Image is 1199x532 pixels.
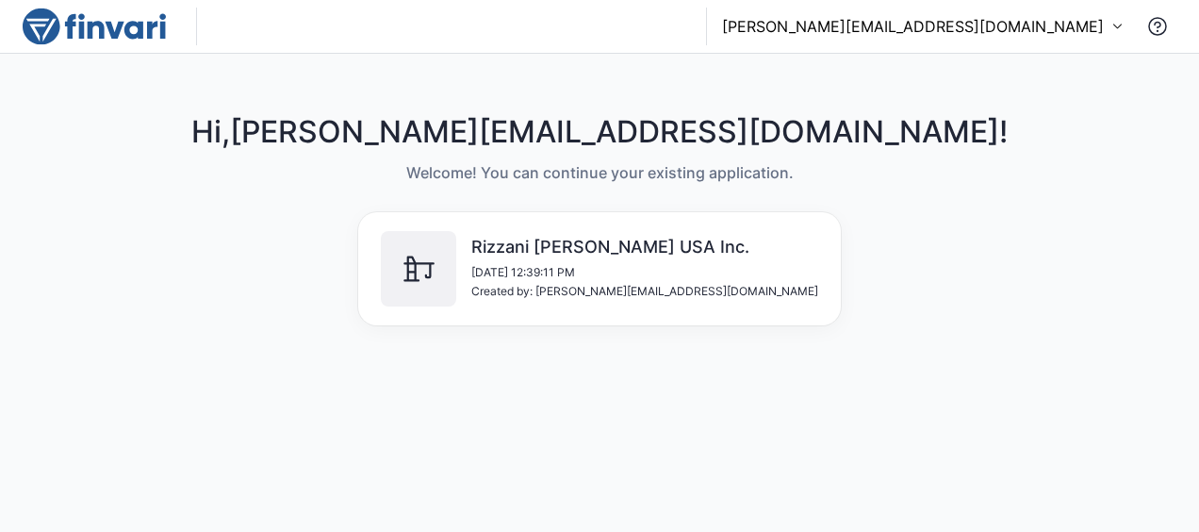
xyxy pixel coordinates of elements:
h6: Rizzani [PERSON_NAME] USA Inc. [471,237,818,258]
div: Rizzani [PERSON_NAME] USA Inc.[DATE] 12:39:11 PMCreated by: [PERSON_NAME][EMAIL_ADDRESS][DOMAIN_N... [343,205,856,333]
button: [PERSON_NAME][EMAIL_ADDRESS][DOMAIN_NAME] [722,15,1124,38]
img: logo [23,8,166,45]
span: Created by: [PERSON_NAME][EMAIL_ADDRESS][DOMAIN_NAME] [471,282,818,301]
span: [DATE] 12:39:11 PM [471,263,818,282]
button: Contact Support [1139,8,1176,45]
p: [PERSON_NAME][EMAIL_ADDRESS][DOMAIN_NAME] [722,15,1104,38]
h6: Welcome! You can continue your existing application. [191,161,1008,185]
h4: Hi, [PERSON_NAME][EMAIL_ADDRESS][DOMAIN_NAME] ! [191,114,1008,150]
